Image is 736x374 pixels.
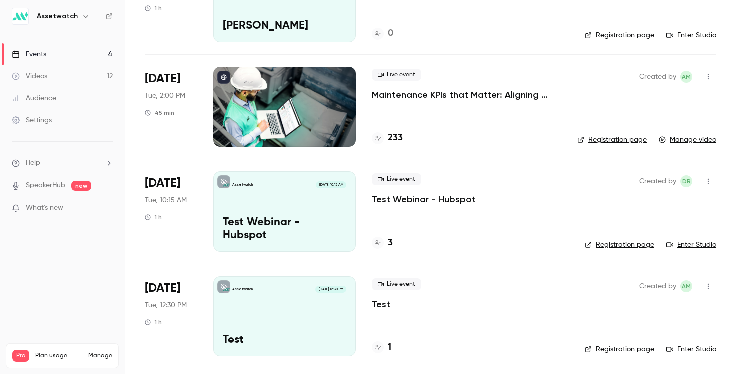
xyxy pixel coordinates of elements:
[71,181,91,191] span: new
[372,341,391,354] a: 1
[223,20,346,33] p: [PERSON_NAME]
[372,131,403,145] a: 233
[223,216,346,242] p: Test Webinar - Hubspot
[372,89,561,101] a: Maintenance KPIs that Matter: Aligning Predictive Maintenance with Business Goals
[682,280,691,292] span: AM
[213,171,356,251] a: Test Webinar - HubspotAssetwatch[DATE] 10:15 AMTest Webinar - Hubspot
[388,341,391,354] h4: 1
[145,280,180,296] span: [DATE]
[145,71,180,87] span: [DATE]
[666,344,716,354] a: Enter Studio
[145,4,162,12] div: 1 h
[682,71,691,83] span: AM
[639,175,676,187] span: Created by
[372,173,421,185] span: Live event
[145,195,187,205] span: Tue, 10:15 AM
[88,352,112,360] a: Manage
[666,30,716,40] a: Enter Studio
[585,240,654,250] a: Registration page
[315,286,346,293] span: [DATE] 12:30 PM
[145,171,197,251] div: Apr 22 Tue, 10:15 AM (America/New York)
[639,71,676,83] span: Created by
[26,203,63,213] span: What's new
[372,298,390,310] a: Test
[316,181,346,188] span: [DATE] 10:15 AM
[213,276,356,356] a: TestAssetwatch[DATE] 12:30 PMTest
[12,8,28,24] img: Assetwatch
[577,135,647,145] a: Registration page
[388,27,393,40] h4: 0
[585,30,654,40] a: Registration page
[223,334,346,347] p: Test
[12,350,29,362] span: Pro
[12,71,47,81] div: Videos
[372,27,393,40] a: 0
[388,131,403,145] h4: 233
[682,175,691,187] span: DR
[37,11,78,21] h6: Assetwatch
[145,175,180,191] span: [DATE]
[145,109,174,117] div: 45 min
[372,278,421,290] span: Live event
[232,287,253,292] p: Assetwatch
[145,213,162,221] div: 1 h
[145,91,185,101] span: Tue, 2:00 PM
[12,115,52,125] div: Settings
[26,158,40,168] span: Help
[585,344,654,354] a: Registration page
[35,352,82,360] span: Plan usage
[12,158,113,168] li: help-dropdown-opener
[659,135,716,145] a: Manage video
[388,236,393,250] h4: 3
[145,67,197,147] div: May 20 Tue, 2:00 PM (America/New York)
[639,280,676,292] span: Created by
[372,236,393,250] a: 3
[680,71,692,83] span: Auburn Meadows
[145,300,187,310] span: Tue, 12:30 PM
[680,175,692,187] span: Danielle Rein
[372,193,476,205] a: Test Webinar - Hubspot
[12,49,46,59] div: Events
[145,318,162,326] div: 1 h
[12,93,56,103] div: Audience
[372,69,421,81] span: Live event
[26,180,65,191] a: SpeakerHub
[680,280,692,292] span: Auburn Meadows
[145,276,197,356] div: Apr 8 Tue, 12:30 PM (America/New York)
[666,240,716,250] a: Enter Studio
[232,182,253,187] p: Assetwatch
